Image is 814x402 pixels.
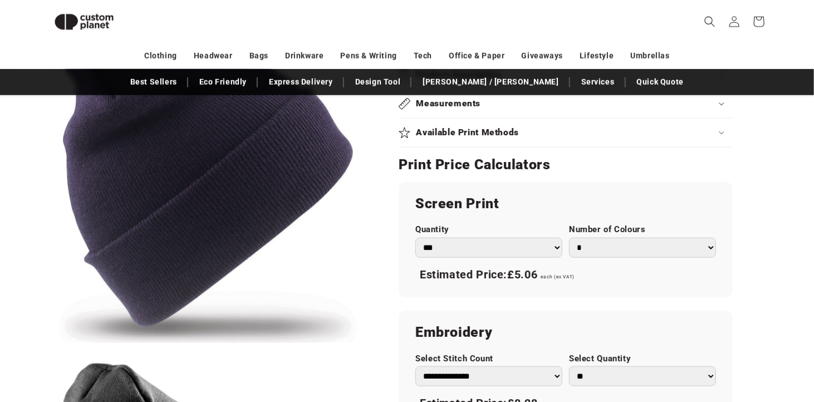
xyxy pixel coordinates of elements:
[698,9,722,34] summary: Search
[576,72,620,92] a: Services
[416,127,519,139] h2: Available Print Methods
[350,72,406,92] a: Design Tool
[569,354,716,364] label: Select Quantity
[249,46,268,66] a: Bags
[415,195,716,213] h2: Screen Print
[580,46,614,66] a: Lifestyle
[341,46,397,66] a: Pens & Writing
[631,72,690,92] a: Quick Quote
[415,323,716,341] h2: Embroidery
[285,46,323,66] a: Drinkware
[414,46,432,66] a: Tech
[194,46,233,66] a: Headwear
[399,119,733,147] summary: Available Print Methods
[449,46,504,66] a: Office & Paper
[569,224,716,235] label: Number of Colours
[415,354,562,364] label: Select Stitch Count
[417,72,564,92] a: [PERSON_NAME] / [PERSON_NAME]
[399,90,733,118] summary: Measurements
[416,98,481,110] h2: Measurements
[415,263,716,287] div: Estimated Price:
[507,268,537,281] span: £5.06
[631,46,670,66] a: Umbrellas
[263,72,339,92] a: Express Delivery
[628,282,814,402] iframe: Chat Widget
[125,72,183,92] a: Best Sellers
[194,72,252,92] a: Eco Friendly
[45,4,123,40] img: Custom Planet
[541,274,575,280] span: each (ex VAT)
[399,156,733,174] h2: Print Price Calculators
[522,46,563,66] a: Giveaways
[415,224,562,235] label: Quantity
[144,46,177,66] a: Clothing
